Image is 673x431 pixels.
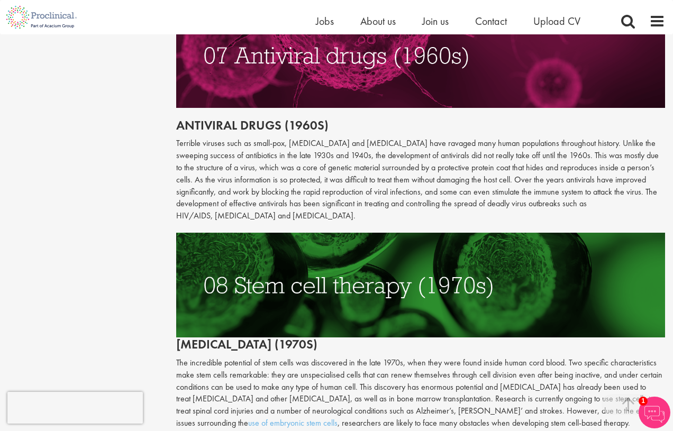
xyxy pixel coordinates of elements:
[248,417,338,428] a: use of embryonic stem cells
[176,357,665,429] p: The incredible potential of stem cells was discovered in the late 1970s, when they were found ins...
[639,397,670,428] img: Chatbot
[176,137,665,222] p: Terrible viruses such as small-pox, [MEDICAL_DATA] and [MEDICAL_DATA] have ravaged many human pop...
[7,392,143,424] iframe: reCAPTCHA
[475,14,507,28] a: Contact
[316,14,334,28] a: Jobs
[639,397,648,406] span: 1
[360,14,396,28] a: About us
[176,233,665,352] h2: [MEDICAL_DATA] (1970s)
[533,14,580,28] a: Upload CV
[422,14,449,28] a: Join us
[176,117,329,133] span: Antiviral drugs (1960s)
